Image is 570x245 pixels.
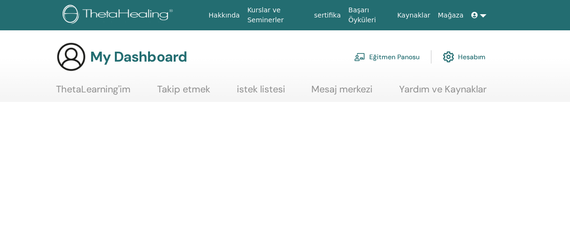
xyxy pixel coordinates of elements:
[56,42,86,72] img: generic-user-icon.jpg
[90,48,187,65] h3: My Dashboard
[434,7,467,24] a: Mağaza
[310,7,345,24] a: sertifika
[443,49,454,65] img: cog.svg
[157,83,210,102] a: Takip etmek
[443,46,486,67] a: Hesabım
[399,83,486,102] a: Yardım ve Kaynaklar
[237,83,285,102] a: istek listesi
[393,7,434,24] a: Kaynaklar
[354,46,420,67] a: Eğitmen Panosu
[345,1,393,29] a: Başarı Öyküleri
[243,1,310,29] a: Kurslar ve Seminerler
[56,83,131,102] a: ThetaLearning'im
[311,83,373,102] a: Mesaj merkezi
[354,53,365,61] img: chalkboard-teacher.svg
[205,7,244,24] a: Hakkında
[63,5,176,26] img: logo.png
